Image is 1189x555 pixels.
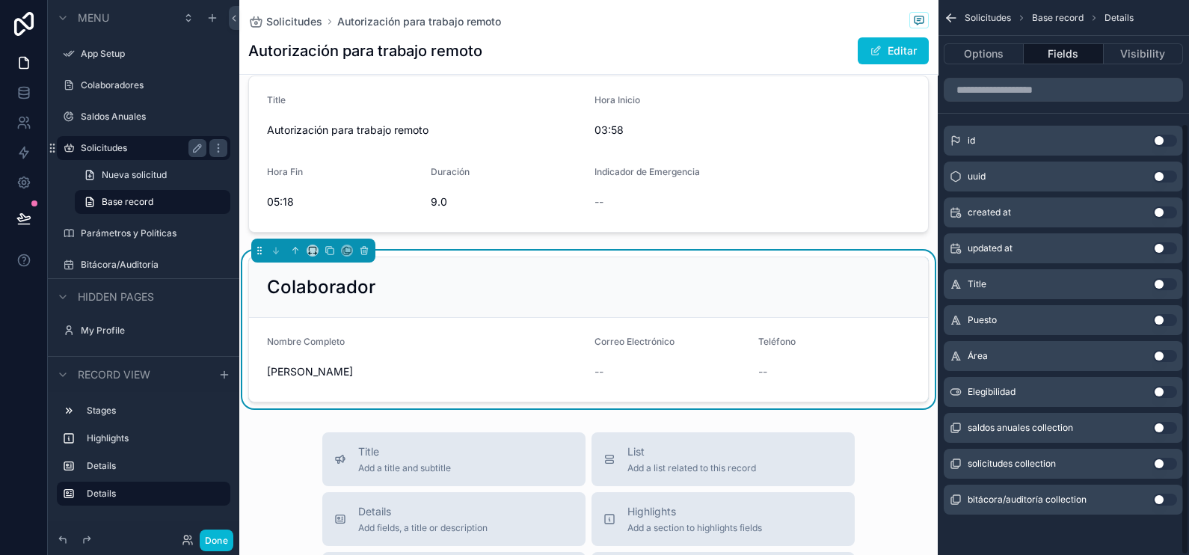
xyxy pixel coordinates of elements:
[81,48,227,60] label: App Setup
[358,462,451,474] span: Add a title and subtitle
[968,494,1087,506] span: bitácora/auditoría collection
[1104,12,1134,24] span: Details
[858,37,929,64] button: Editar
[267,336,345,347] span: Nombre Completo
[1104,43,1183,64] button: Visibility
[968,242,1013,254] span: updated at
[968,350,988,362] span: Área
[358,504,488,519] span: Details
[358,444,451,459] span: Title
[627,444,756,459] span: List
[627,462,756,474] span: Add a list related to this record
[248,40,482,61] h1: Autorización para trabajo remoto
[337,14,501,29] a: Autorización para trabajo remoto
[627,522,762,534] span: Add a section to highlights fields
[965,12,1011,24] span: Solicitudes
[267,275,375,299] h2: Colaborador
[78,289,154,304] span: Hidden pages
[592,492,855,546] button: HighlightsAdd a section to highlights fields
[758,364,767,379] span: --
[75,163,230,187] a: Nueva solicitud
[200,530,233,551] button: Done
[102,196,153,208] span: Base record
[594,364,603,379] span: --
[968,135,975,147] span: id
[81,79,227,91] label: Colaboradores
[81,227,227,239] label: Parámetros y Políticas
[87,432,224,444] label: Highlights
[266,14,322,29] span: Solicitudes
[322,492,586,546] button: DetailsAdd fields, a title or description
[594,336,675,347] span: Correo Electrónico
[968,422,1073,434] span: saldos anuales collection
[944,43,1024,64] button: Options
[358,522,488,534] span: Add fields, a title or description
[81,142,200,154] label: Solicitudes
[968,314,997,326] span: Puesto
[968,171,986,183] span: uuid
[78,10,109,25] span: Menu
[75,190,230,214] a: Base record
[968,386,1016,398] span: Elegibilidad
[758,336,796,347] span: Teléfono
[627,504,762,519] span: Highlights
[81,111,227,123] label: Saldos Anuales
[87,488,218,500] label: Details
[267,364,583,379] span: [PERSON_NAME]
[78,367,150,382] span: Record view
[592,432,855,486] button: ListAdd a list related to this record
[87,405,224,417] label: Stages
[968,458,1056,470] span: solicitudes collection
[81,259,227,271] label: Bitácora/Auditoría
[968,206,1011,218] span: created at
[87,460,224,472] label: Details
[81,325,227,337] label: My Profile
[322,432,586,486] button: TitleAdd a title and subtitle
[1032,12,1084,24] span: Base record
[102,169,167,181] span: Nueva solicitud
[248,14,322,29] a: Solicitudes
[1024,43,1103,64] button: Fields
[48,392,239,521] div: scrollable content
[968,278,986,290] span: Title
